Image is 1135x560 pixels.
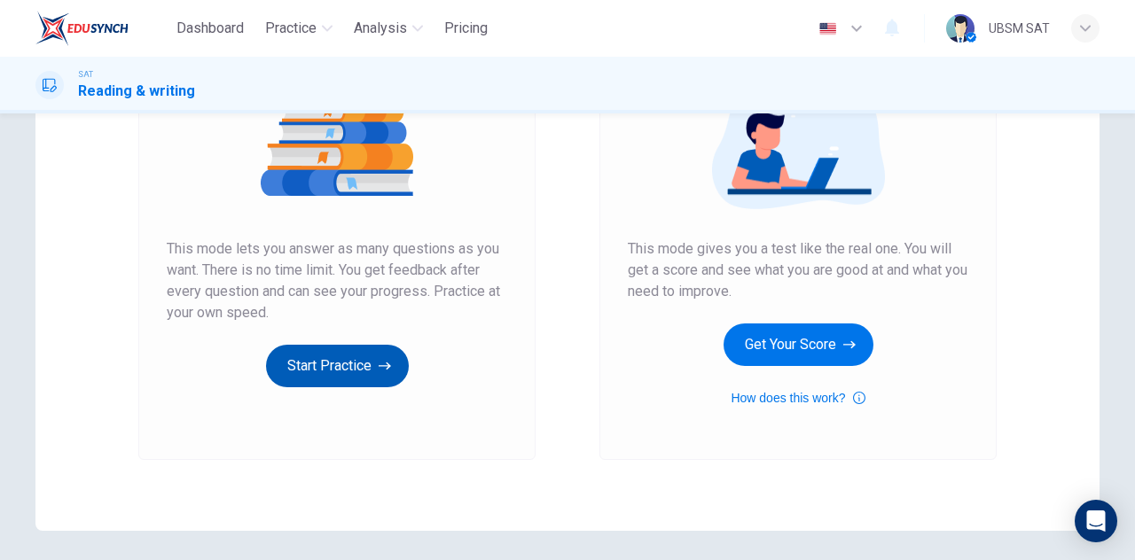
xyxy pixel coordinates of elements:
a: EduSynch logo [35,11,169,46]
button: Analysis [347,12,430,44]
span: Dashboard [176,18,244,39]
div: UBSM SAT [989,18,1050,39]
button: Practice [258,12,340,44]
div: Open Intercom Messenger [1075,500,1117,542]
img: en [817,22,839,35]
h1: Reading & writing [78,81,195,102]
span: This mode gives you a test like the real one. You will get a score and see what you are good at a... [628,238,968,302]
button: Pricing [437,12,495,44]
button: Dashboard [169,12,251,44]
span: This mode lets you answer as many questions as you want. There is no time limit. You get feedback... [167,238,507,323]
span: Analysis [354,18,407,39]
button: How does this work? [731,387,865,408]
img: EduSynch logo [35,11,129,46]
button: Start Practice [266,345,409,387]
span: Pricing [444,18,488,39]
span: SAT [78,68,93,81]
img: Profile picture [946,14,975,43]
span: Practice [265,18,317,39]
button: Get Your Score [724,323,873,366]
